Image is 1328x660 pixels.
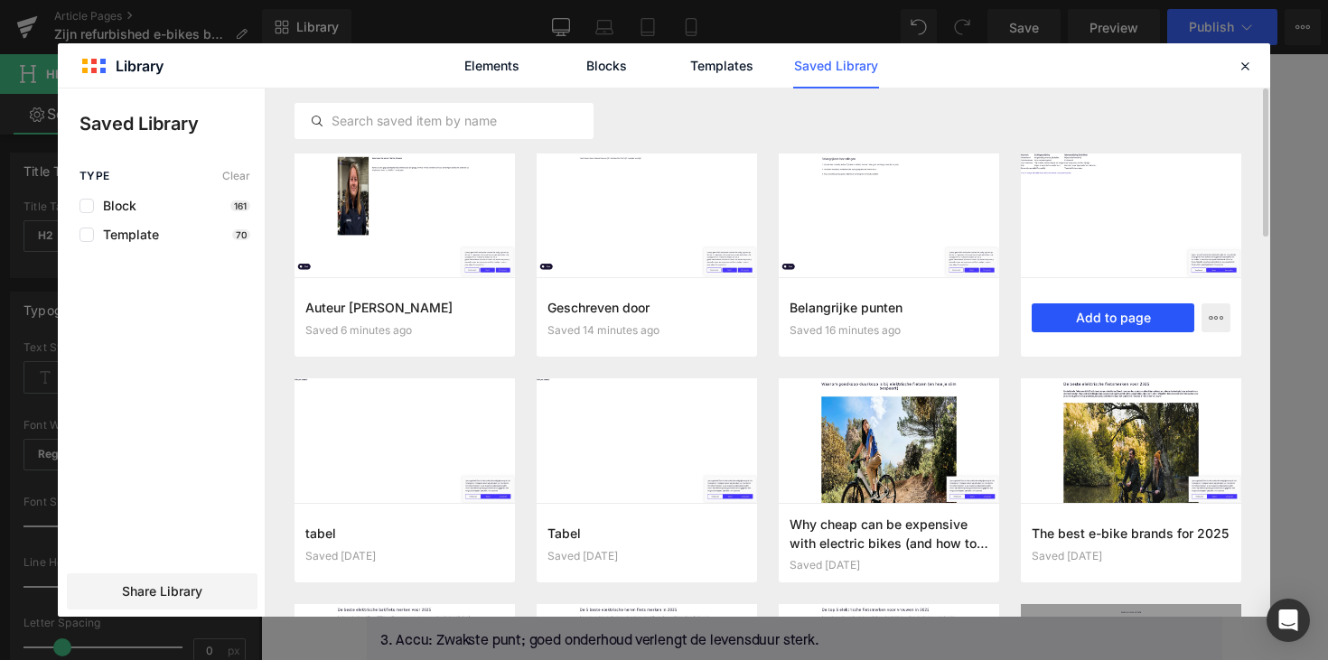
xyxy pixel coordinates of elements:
a: Saved Library [793,43,879,88]
div: Saved [DATE] [1032,550,1230,562]
li: Kwaliteit: Ruime technische inspectie op belangrijke onderdelen zorgt voor veilige en comfortabel... [108,209,985,235]
li: Service: Gespecialiseerde aanbieders bieden ondersteuning en persoonlijk advies. [108,235,985,261]
p: 1. Topmerken: Gazelle, [PERSON_NAME], [PERSON_NAME] & [PERSON_NAME], Trek en Cube gaan het langst... [122,518,971,552]
span: Type [79,170,110,182]
p: Saved Library [79,110,265,137]
h2: Nieuw vs refurbished? Welke kiezen? [108,415,985,443]
a: Templates [678,43,764,88]
h2: Waar moet je op letten bij aankoop van een tweedehands e-bike? [108,289,985,317]
div: Saved 14 minutes ago [547,324,746,337]
input: Search saved item by name [295,110,593,132]
div: Open Intercom Messenger [1267,599,1310,642]
p: 3. Accu: Zwakste punt; goed onderhoud verlengt de levensduur sterk. [122,585,971,618]
span: Block [94,199,136,213]
span: Steeds meer gebruikers kiezen bewust voor refurbished vanwege de combinatie van betrouwbaarheid, ... [108,80,881,114]
div: Saved 6 minutes ago [305,324,504,337]
a: Elements [449,43,535,88]
iframe: Gorgias live chat messenger [18,507,135,566]
li: Duurzaamheid: Hergebruik verlengt de levensduur van fietsen en vermindert afval en CO₂-uitstoot. [108,182,985,209]
div: Saved [DATE] [547,550,746,562]
li: Garantie en zekerheid: Professionele controle en reparatie verminderen risico’s, vaak mét garantie. [108,156,985,182]
span: Share Library [122,582,202,600]
span: Template [94,228,159,242]
a: Blocks [564,43,650,88]
h2: Waarom kiezen mensen voor een refurbished e-bike? [108,32,985,60]
button: Add to page [1032,303,1194,332]
h3: Auteur [PERSON_NAME] [305,298,504,317]
p: Let vooral op de staat van de accu, de motor en de kilometerstand. Test de trapondersteuning, con... [108,336,985,374]
div: Saved [DATE] [305,550,504,562]
span: 2. Factoren: Kwaliteit, onderhoud en opslag bepalen de levensduur. [122,561,556,575]
h3: Belangrijkste bevindingen [122,489,971,518]
h3: Geschreven door [547,298,746,317]
p: 70 [232,229,250,240]
li: Betaalbaarheid: Refurbished e-bikes zijn vaak tot 60% goedkoper dan nieuwe modellen. [108,130,985,156]
h3: The best e-bike brands for 2025 [1032,524,1230,543]
span: Clear [222,170,250,182]
h3: tabel [305,524,504,543]
div: Saved [DATE] [790,559,988,572]
div: Saved 16 minutes ago [790,324,988,337]
h3: Belangrijke punten [790,298,988,317]
h3: Why cheap can be expensive with electric bikes (and how to save smartly) [790,515,988,552]
p: 161 [230,200,250,211]
h3: Tabel [547,524,746,543]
